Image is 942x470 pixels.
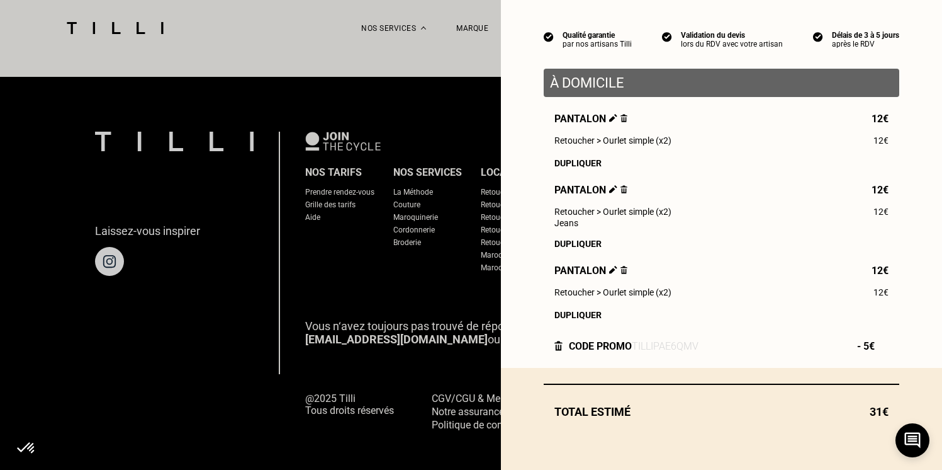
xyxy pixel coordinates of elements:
[554,218,578,228] span: Jeans
[873,135,889,146] span: 12€
[662,31,672,42] img: icon list info
[554,239,889,249] div: Dupliquer
[857,340,889,352] span: - 5€
[554,310,889,320] div: Dupliquer
[832,31,899,40] div: Délais de 3 à 5 jours
[554,158,889,168] div: Dupliquer
[609,114,617,122] img: Éditer
[620,185,627,193] img: Supprimer
[870,405,889,418] span: 31€
[872,184,889,196] span: 12€
[681,31,783,40] div: Validation du devis
[544,31,554,42] img: icon list info
[632,340,698,352] div: TILLIpae6qMV
[872,113,889,125] span: 12€
[554,113,627,125] span: Pantalon
[554,207,671,217] span: Retoucher > Ourlet simple (x2)
[563,40,632,49] div: par nos artisans Tilli
[620,266,627,274] img: Supprimer
[873,207,889,217] span: 12€
[873,287,889,297] span: 12€
[554,265,627,277] span: Pantalon
[872,265,889,277] span: 12€
[544,405,899,418] div: Total estimé
[832,40,899,49] div: après le RDV
[550,75,893,91] p: À domicile
[609,185,617,193] img: Éditer
[609,266,617,274] img: Éditer
[554,184,627,196] span: Pantalon
[569,340,632,352] div: Code promo
[563,31,632,40] div: Qualité garantie
[813,31,823,42] img: icon list info
[554,135,671,146] span: Retoucher > Ourlet simple (x2)
[681,40,783,49] div: lors du RDV avec votre artisan
[620,114,627,122] img: Supprimer
[554,287,671,297] span: Retoucher > Ourlet simple (x2)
